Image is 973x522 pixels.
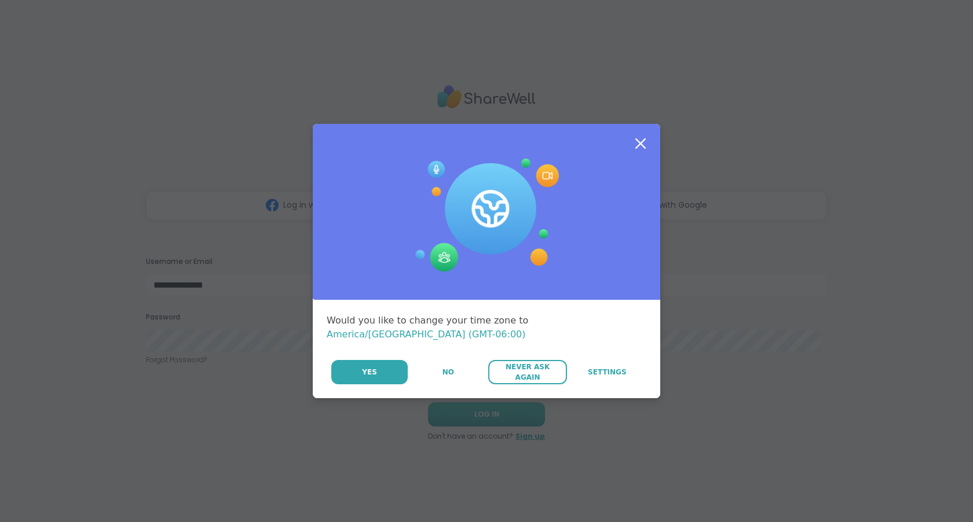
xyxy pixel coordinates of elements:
span: Settings [588,367,627,377]
span: No [442,367,454,377]
span: Never Ask Again [494,362,561,383]
button: No [409,360,487,384]
button: Yes [331,360,408,384]
button: Never Ask Again [488,360,566,384]
div: Would you like to change your time zone to [327,314,646,341]
img: Session Experience [414,159,559,272]
span: America/[GEOGRAPHIC_DATA] (GMT-06:00) [327,329,526,340]
a: Settings [568,360,646,384]
span: Yes [362,367,377,377]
